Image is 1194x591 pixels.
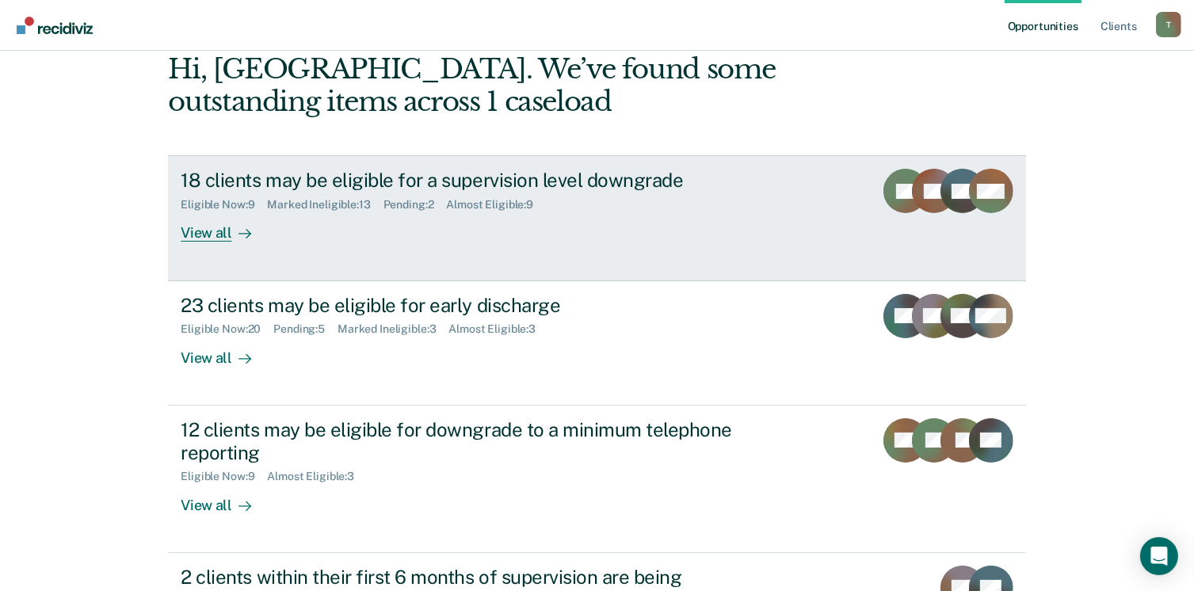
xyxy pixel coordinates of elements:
button: Profile dropdown button [1156,12,1181,37]
div: Almost Eligible : 3 [267,470,367,483]
div: 12 clients may be eligible for downgrade to a minimum telephone reporting [181,418,737,464]
div: Open Intercom Messenger [1140,537,1178,575]
div: View all [181,336,269,367]
div: Eligible Now : 9 [181,198,267,212]
div: Marked Ineligible : 13 [267,198,383,212]
a: 23 clients may be eligible for early dischargeEligible Now:20Pending:5Marked Ineligible:3Almost E... [168,281,1025,406]
div: Pending : 2 [383,198,447,212]
div: T [1156,12,1181,37]
div: View all [181,212,269,242]
div: 23 clients may be eligible for early discharge [181,294,737,317]
div: Eligible Now : 9 [181,470,267,483]
a: 12 clients may be eligible for downgrade to a minimum telephone reportingEligible Now:9Almost Eli... [168,406,1025,553]
div: Hi, [GEOGRAPHIC_DATA]. We’ve found some outstanding items across 1 caseload [168,53,854,118]
div: Eligible Now : 20 [181,322,273,336]
div: View all [181,483,269,514]
div: Almost Eligible : 3 [448,322,548,336]
div: 18 clients may be eligible for a supervision level downgrade [181,169,737,192]
a: 18 clients may be eligible for a supervision level downgradeEligible Now:9Marked Ineligible:13Pen... [168,155,1025,280]
div: Marked Ineligible : 3 [338,322,448,336]
img: Recidiviz [17,17,93,34]
div: Pending : 5 [273,322,338,336]
div: Almost Eligible : 9 [446,198,546,212]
